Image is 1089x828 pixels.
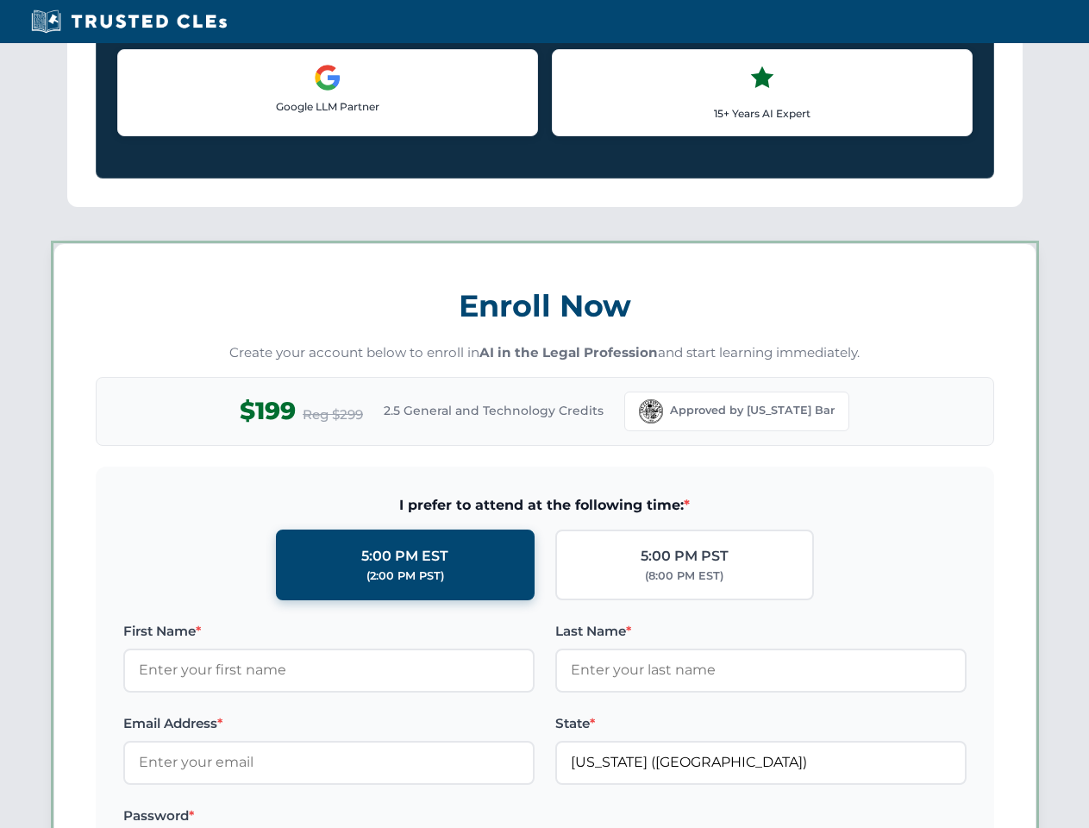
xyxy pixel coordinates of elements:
h3: Enroll Now [96,279,994,333]
label: Password [123,806,535,826]
div: (2:00 PM PST) [366,568,444,585]
input: Enter your last name [555,649,967,692]
div: 5:00 PM PST [641,545,729,568]
p: 15+ Years AI Expert [566,105,958,122]
span: 2.5 General and Technology Credits [384,401,604,420]
p: Google LLM Partner [132,98,523,115]
label: First Name [123,621,535,642]
label: Email Address [123,713,535,734]
img: Google [314,64,341,91]
span: $199 [240,392,296,430]
label: Last Name [555,621,967,642]
div: (8:00 PM EST) [645,568,723,585]
img: Trusted CLEs [26,9,232,34]
input: Florida (FL) [555,741,967,784]
span: Approved by [US_STATE] Bar [670,402,835,419]
div: 5:00 PM EST [361,545,448,568]
span: Reg $299 [303,405,363,425]
span: I prefer to attend at the following time: [123,494,967,517]
img: Florida Bar [639,399,663,423]
strong: AI in the Legal Profession [479,344,658,361]
input: Enter your email [123,741,535,784]
label: State [555,713,967,734]
input: Enter your first name [123,649,535,692]
p: Create your account below to enroll in and start learning immediately. [96,343,994,363]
